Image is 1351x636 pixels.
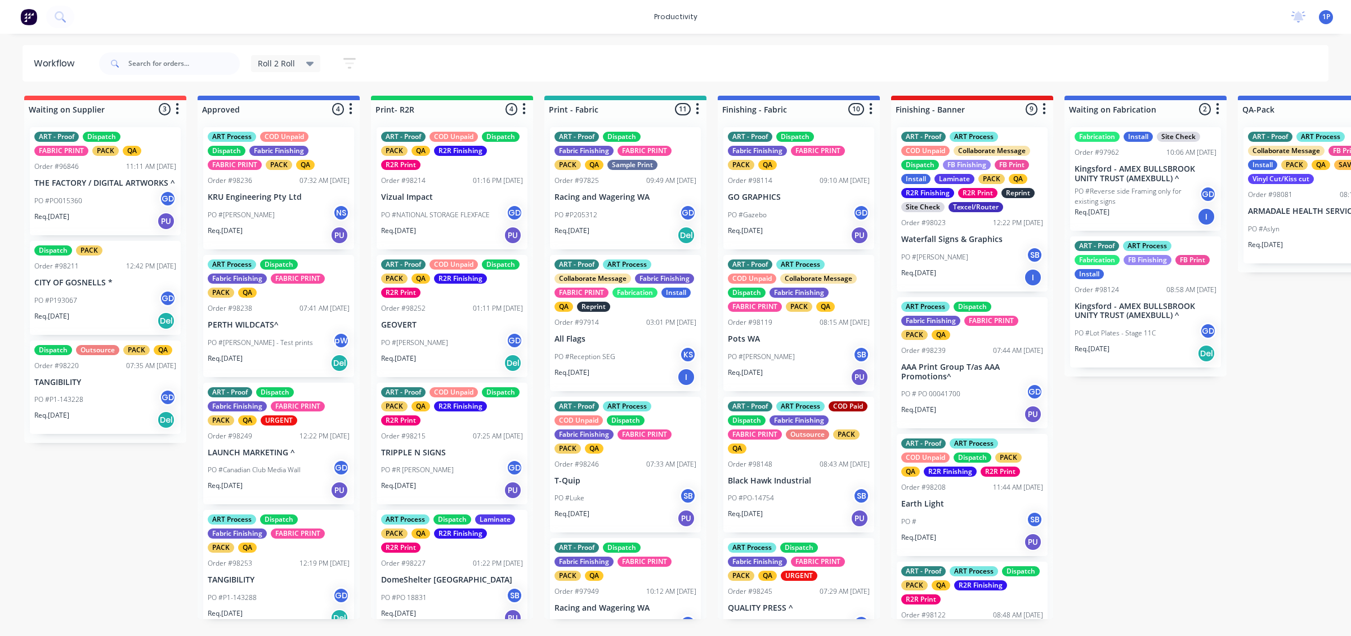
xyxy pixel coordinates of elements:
[34,245,72,256] div: Dispatch
[34,361,79,371] div: Order #98220
[208,465,301,475] p: PO #Canadian Club Media Wall
[208,210,275,220] p: PO #[PERSON_NAME]
[981,467,1020,477] div: R2R Print
[897,127,1048,292] div: ART - ProofART ProcessCOD UnpaidCollaborate MessageDispatchFB FinishingFB PrintInstallLaminatePAC...
[853,346,870,363] div: SB
[266,160,292,170] div: PACK
[901,330,928,340] div: PACK
[20,8,37,25] img: Factory
[1312,160,1330,170] div: QA
[208,132,256,142] div: ART Process
[728,476,870,486] p: Black Hawk Industrial
[728,192,870,202] p: GO GRAPHICS
[1075,132,1120,142] div: Fabrication
[958,188,997,198] div: R2R Print
[123,146,141,156] div: QA
[381,146,408,156] div: PACK
[157,411,175,429] div: Del
[901,467,920,477] div: QA
[159,190,176,207] div: GD
[299,431,350,441] div: 12:22 PM [DATE]
[159,389,176,406] div: GD
[1197,208,1215,226] div: I
[154,345,172,355] div: QA
[950,132,998,142] div: ART Process
[646,459,696,469] div: 07:33 AM [DATE]
[208,192,350,202] p: KRU Engineering Pty Ltd
[901,235,1043,244] p: Waterfall Signs & Graphics
[1124,255,1171,265] div: FB Finishing
[208,431,252,441] div: Order #98249
[1075,302,1216,321] p: Kingsford - AMEX BULLSBROOK UNITY TRUST (AMEXBULL) ^
[901,202,945,212] div: Site Check
[208,176,252,186] div: Order #98236
[1281,160,1308,170] div: PACK
[1248,160,1277,170] div: Install
[618,429,672,440] div: FABRIC PRINT
[635,274,694,284] div: Fabric Finishing
[728,459,772,469] div: Order #98148
[550,255,701,391] div: ART - ProofART ProcessCollaborate MessageFabric FinishingFABRIC PRINTFabricationInstallQAReprintO...
[1248,174,1314,184] div: Vinyl Cut/Kiss cut
[203,383,354,505] div: ART - ProofDispatchFabric FinishingFABRIC PRINTPACKQAURGENTOrder #9824912:22 PM [DATE]LAUNCH MARK...
[550,127,701,249] div: ART - ProofDispatchFabric FinishingFABRIC PRINTPACKQASample PrintOrder #9782509:49 AM [DATE]Racin...
[506,332,523,349] div: GD
[381,431,426,441] div: Order #98215
[381,415,420,426] div: R2R Print
[1075,164,1216,183] p: Kingsford - AMEX BULLSBROOK UNITY TRUST (AMEXBULL) ^
[993,218,1043,228] div: 12:22 PM [DATE]
[1248,190,1292,200] div: Order #98081
[92,146,119,156] div: PACK
[728,274,776,284] div: COD Unpaid
[728,210,767,220] p: PO #Gazebo
[126,261,176,271] div: 12:42 PM [DATE]
[203,127,354,249] div: ART ProcessCOD UnpaidDispatchFabric FinishingFABRIC PRINTPACKQAOrder #9823607:32 AM [DATE]KRU Eng...
[1075,269,1104,279] div: Install
[208,481,243,491] p: Req. [DATE]
[585,444,603,454] div: QA
[430,132,478,142] div: COD Unpaid
[504,354,522,372] div: Del
[30,341,181,435] div: DispatchOutsourcePACKQAOrder #9822007:35 AM [DATE]TANGIBILITYPO #P1-143228GDReq.[DATE]Del
[208,353,243,364] p: Req. [DATE]
[554,132,599,142] div: ART - Proof
[482,132,520,142] div: Dispatch
[1296,132,1345,142] div: ART Process
[208,387,252,397] div: ART - Proof
[612,288,657,298] div: Fabrication
[1075,186,1200,207] p: PO #Reverse side Framing only for existing signs
[381,387,426,397] div: ART - Proof
[238,288,257,298] div: QA
[34,132,79,142] div: ART - Proof
[770,415,829,426] div: Fabric Finishing
[723,397,874,533] div: ART - ProofART ProcessCOD PaidDispatchFabric FinishingFABRIC PRINTOutsourcePACKQAOrder #9814808:4...
[554,334,696,344] p: All Flags
[1175,255,1210,265] div: FB Print
[271,274,325,284] div: FABRIC PRINT
[901,252,968,262] p: PO #[PERSON_NAME]
[34,378,176,387] p: TANGIBILITY
[208,146,245,156] div: Dispatch
[249,146,308,156] div: Fabric Finishing
[770,288,829,298] div: Fabric Finishing
[728,226,763,236] p: Req. [DATE]
[585,160,603,170] div: QA
[728,146,787,156] div: Fabric Finishing
[76,345,119,355] div: Outsource
[208,274,267,284] div: Fabric Finishing
[995,160,1029,170] div: FB Print
[949,202,1003,212] div: Texcel/Router
[851,226,869,244] div: PU
[1248,224,1280,234] p: PO #Aslyn
[126,162,176,172] div: 11:11 AM [DATE]
[1123,241,1171,251] div: ART Process
[554,415,603,426] div: COD Unpaid
[554,160,581,170] div: PACK
[1075,328,1156,338] p: PO #Lot Plates - Stage 11C
[1248,132,1292,142] div: ART - Proof
[603,401,651,411] div: ART Process
[829,401,867,411] div: COD Paid
[607,160,657,170] div: Sample Print
[1075,255,1120,265] div: Fabrication
[208,320,350,330] p: PERTH WILDCATS^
